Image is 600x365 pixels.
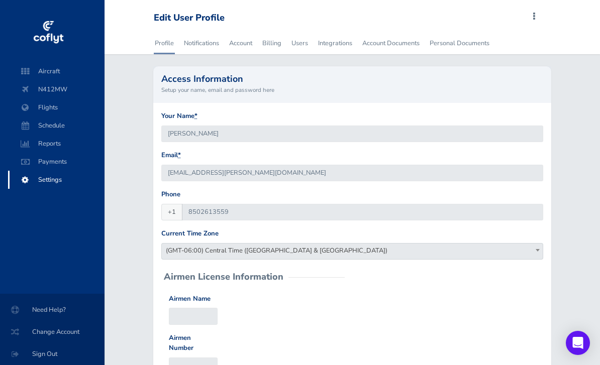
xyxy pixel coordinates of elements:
span: Reports [18,135,94,153]
a: Account Documents [361,32,421,54]
span: Flights [18,98,94,116]
label: Phone [161,189,180,200]
a: Billing [261,32,282,54]
span: (GMT-06:00) Central Time (US & Canada) [161,243,543,260]
span: Sign Out [12,345,92,363]
a: Personal Documents [429,32,490,54]
span: Change Account [12,323,92,341]
a: Integrations [317,32,353,54]
a: Account [228,32,253,54]
span: Need Help? [12,301,92,319]
label: Email [161,150,181,161]
span: Payments [18,153,94,171]
label: Airmen Number [169,333,218,354]
small: Setup your name, email and password here [161,85,543,94]
abbr: required [194,111,197,120]
h2: Airmen License Information [164,272,283,281]
label: Your Name [161,111,197,121]
a: Profile [154,32,175,54]
span: +1 [161,204,182,220]
abbr: required [178,151,181,160]
h2: Access Information [161,74,543,83]
img: coflyt logo [32,18,65,48]
span: N412MW [18,80,94,98]
div: Edit User Profile [154,13,225,24]
span: (GMT-06:00) Central Time (US & Canada) [162,244,543,258]
a: Users [290,32,309,54]
a: Notifications [183,32,220,54]
span: Settings [18,171,94,189]
label: Current Time Zone [161,228,219,239]
span: Aircraft [18,62,94,80]
span: Schedule [18,116,94,135]
div: Open Intercom Messenger [566,331,590,355]
label: Airmen Name [169,294,211,304]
